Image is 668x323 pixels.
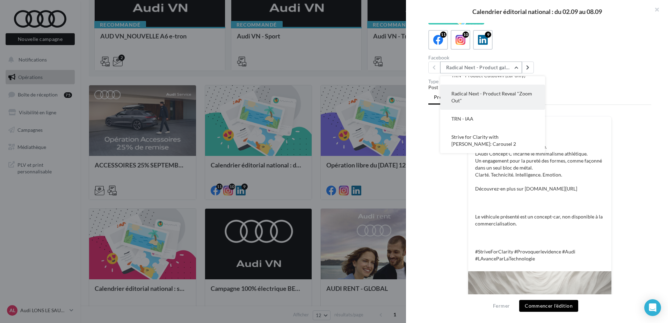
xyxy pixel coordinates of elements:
[428,79,651,84] div: Type
[644,299,661,316] div: Open Intercom Messenger
[428,84,651,91] div: Post
[440,85,545,110] button: Radical Next - Product Reveal "Zoom Out"
[519,300,578,312] button: Commencer l'édition
[451,134,516,147] span: Strive for Clarity with [PERSON_NAME]: Carousel 2
[485,31,491,38] div: 9
[440,110,545,128] button: TRN - IAA
[440,62,522,73] button: Radical Next - Product gallery
[463,31,469,38] div: 10
[451,116,473,122] span: TRN - IAA
[451,91,532,103] span: Radical Next - Product Reveal "Zoom Out"
[440,128,545,153] button: Strive for Clarity with [PERSON_NAME]: Carousel 2
[490,302,513,310] button: Fermer
[475,143,604,262] p: Un retour à l’essentiel nécessaire. L’Audi Concept C incarne le minimalisme athlétique. Un engage...
[440,31,446,38] div: 11
[417,8,657,15] div: Calendrier éditorial national : du 02.09 au 08.09
[428,55,537,60] div: Facebook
